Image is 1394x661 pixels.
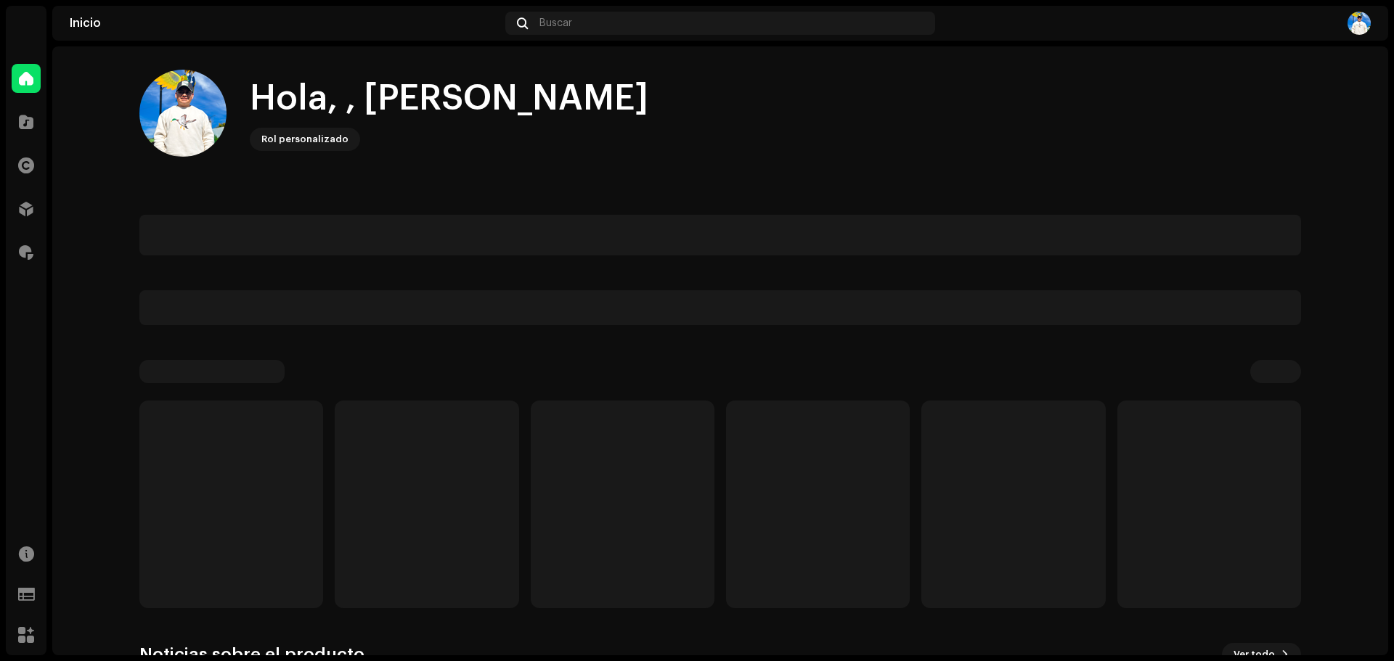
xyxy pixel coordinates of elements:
div: Hola, , [PERSON_NAME] [250,75,648,122]
img: 5366e213-5bb1-4d4a-9cd9-7d77728e99b5 [139,70,227,157]
div: Inicio [70,17,500,29]
span: Buscar [539,17,572,29]
img: 5366e213-5bb1-4d4a-9cd9-7d77728e99b5 [1348,12,1371,35]
div: Rol personalizado [261,131,348,148]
